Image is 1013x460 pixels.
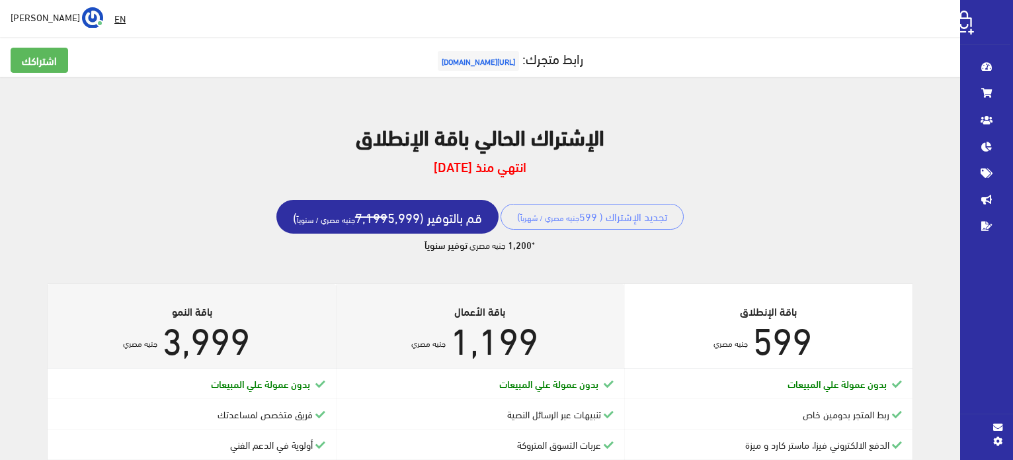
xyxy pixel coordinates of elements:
a: اشتراكك [11,48,68,73]
div: ربط المتجر بدومين خاص [635,407,902,422]
b: بدون عمولة علي المبيعات [499,376,598,391]
h6: باقة النمو [58,305,325,317]
h2: الإشتراك الحالي باقة الإنطلاق [16,124,944,148]
span: 3,999 [162,303,250,371]
div: عربات التسوق المتروكة [346,437,614,452]
small: جنيه مصري / شهرياً [520,210,579,224]
sup: جنيه مصري [713,336,748,350]
sup: جنيه مصري [123,336,157,350]
a: قم بالتوفير (7,1995,999جنيه مصري / سنوياً) [276,200,499,234]
div: فريق متخصص لمساعدتك [58,407,325,422]
a: تجديد الإشتراك ( 599جنيه مصري / شهرياً) [501,204,684,229]
h5: انتهي منذ [DATE] [16,159,944,173]
span: [PERSON_NAME] [11,9,80,25]
h6: باقة الإنطلاق [635,305,902,317]
h6: باقة الأعمال [346,305,614,317]
strong: 1,200 [508,238,532,252]
u: EN [114,10,126,26]
img: ... [82,7,103,28]
strong: توفير سنوياً [425,238,467,252]
a: EN [109,7,131,30]
sup: جنيه مصري [411,336,446,350]
small: جنيه مصري [469,237,506,253]
a: رابط متجرك:[URL][DOMAIN_NAME] [434,46,583,70]
div: الدفع الالكتروني فيزا، ماستر كارد و ميزة [635,437,902,452]
a: ... [PERSON_NAME] [11,7,103,28]
span: [URL][DOMAIN_NAME] [438,51,519,71]
span: 599 [752,303,812,371]
div: أولوية في الدعم الفني [58,437,325,452]
b: بدون عمولة علي المبيعات [788,376,887,391]
small: جنيه مصري / سنوياً [297,212,355,226]
b: بدون عمولة علي المبيعات [211,376,310,391]
div: تنبيهات عبر الرسائل النصية [346,407,614,422]
span: 1,199 [450,303,538,371]
s: 7,199 [355,205,387,229]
